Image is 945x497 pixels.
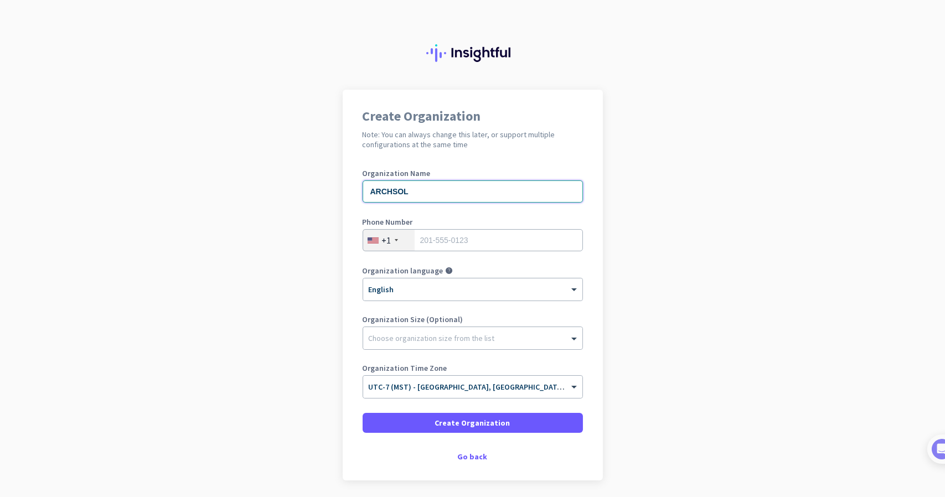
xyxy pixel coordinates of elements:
[363,315,583,323] label: Organization Size (Optional)
[363,218,583,226] label: Phone Number
[363,130,583,149] h2: Note: You can always change this later, or support multiple configurations at the same time
[382,235,391,246] div: +1
[363,169,583,177] label: Organization Name
[363,453,583,460] div: Go back
[363,413,583,433] button: Create Organization
[446,267,453,275] i: help
[363,229,583,251] input: 201-555-0123
[363,267,443,275] label: Organization language
[435,417,510,428] span: Create Organization
[426,44,519,62] img: Insightful
[363,110,583,123] h1: Create Organization
[363,364,583,372] label: Organization Time Zone
[363,180,583,203] input: What is the name of your organization?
